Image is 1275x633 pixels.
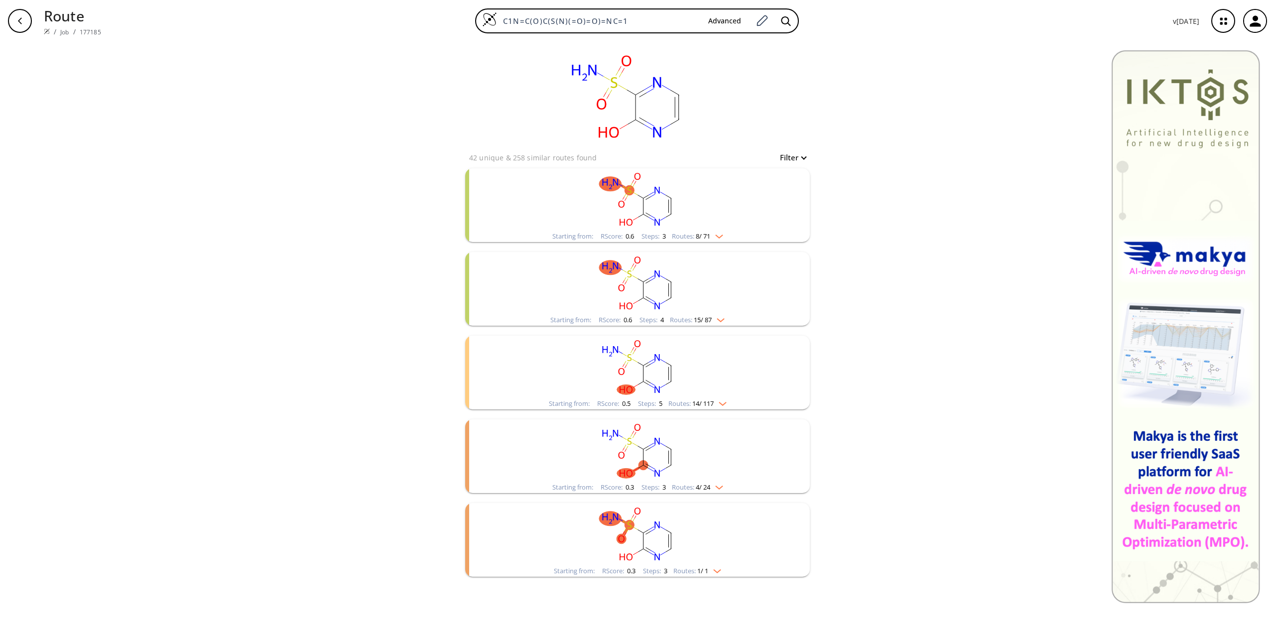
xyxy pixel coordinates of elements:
[626,566,636,575] span: 0.3
[599,317,632,323] div: RScore :
[712,314,725,322] img: Down
[44,5,101,26] p: Route
[44,28,50,34] img: Spaya logo
[672,484,723,491] div: Routes:
[710,482,723,490] img: Down
[60,28,69,36] a: Job
[554,568,595,574] div: Starting from:
[662,566,667,575] span: 3
[696,233,710,240] span: 8 / 71
[601,484,634,491] div: RScore :
[624,232,634,241] span: 0.6
[643,568,667,574] div: Steps :
[696,484,710,491] span: 4 / 24
[80,28,101,36] a: 177185
[552,484,593,491] div: Starting from:
[508,419,767,482] svg: NS(=O)(=O)c1nccnc1O
[550,317,591,323] div: Starting from:
[708,565,721,573] img: Down
[527,42,726,151] svg: C1N=C(O)C(S(N)(=O)=O)=NC=1
[639,317,664,323] div: Steps :
[624,483,634,492] span: 0.3
[549,400,590,407] div: Starting from:
[714,398,727,406] img: Down
[657,399,662,408] span: 5
[622,315,632,324] span: 0.6
[659,315,664,324] span: 4
[641,233,666,240] div: Steps :
[508,503,767,565] svg: NS(=O)(=O)c1nccnc1O
[668,400,727,407] div: Routes:
[1111,50,1260,603] img: Banner
[465,163,810,582] ul: clusters
[661,232,666,241] span: 3
[469,152,597,163] p: 42 unique & 258 similar routes found
[508,168,767,231] svg: NS(=O)(=O)c1nccnc1O
[673,568,721,574] div: Routes:
[508,336,767,398] svg: NS(=O)(=O)c1nccnc1O
[697,568,708,574] span: 1 / 1
[710,231,723,239] img: Down
[638,400,662,407] div: Steps :
[482,12,497,27] img: Logo Spaya
[661,483,666,492] span: 3
[497,16,700,26] input: Enter SMILES
[552,233,593,240] div: Starting from:
[700,12,749,30] button: Advanced
[694,317,712,323] span: 15 / 87
[774,154,806,161] button: Filter
[54,26,56,37] li: /
[601,233,634,240] div: RScore :
[641,484,666,491] div: Steps :
[621,399,631,408] span: 0.5
[508,252,767,314] svg: NS(=O)(=O)c1nccnc1O
[692,400,714,407] span: 14 / 117
[597,400,631,407] div: RScore :
[602,568,636,574] div: RScore :
[670,317,725,323] div: Routes:
[1173,16,1199,26] p: v [DATE]
[672,233,723,240] div: Routes:
[73,26,76,37] li: /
